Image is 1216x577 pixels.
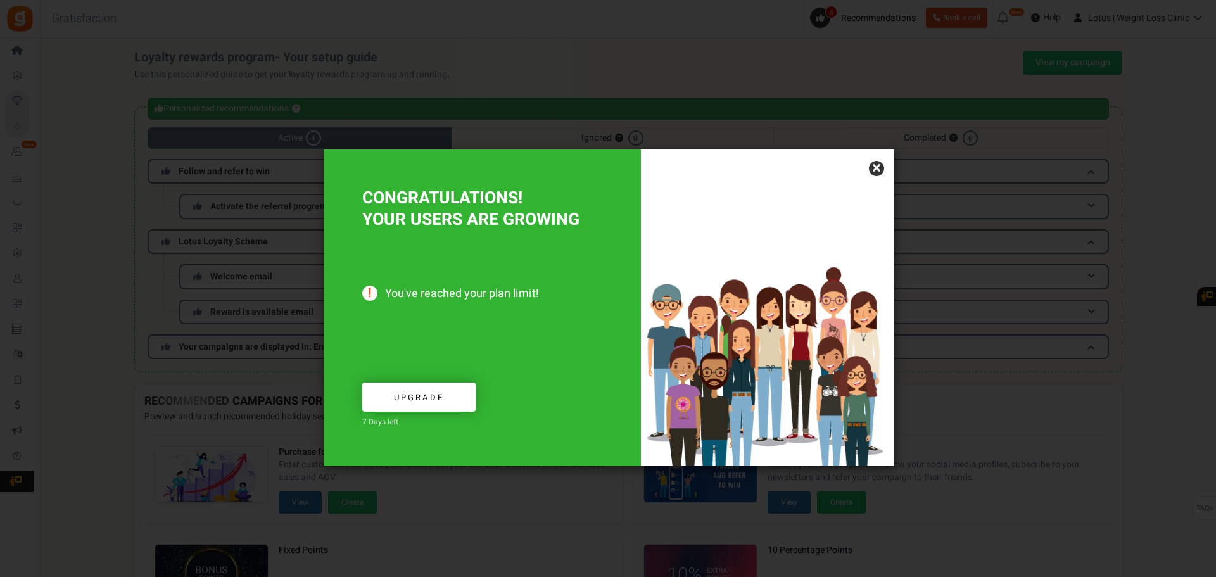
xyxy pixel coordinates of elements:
a: × [869,161,884,176]
img: Increased users [641,213,894,466]
span: Upgrade [394,391,444,403]
span: You've reached your plan limit! [362,287,603,301]
span: CONGRATULATIONS! YOUR USERS ARE GROWING [362,186,579,232]
a: Upgrade [362,383,476,412]
span: 7 Days left [362,416,398,428]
